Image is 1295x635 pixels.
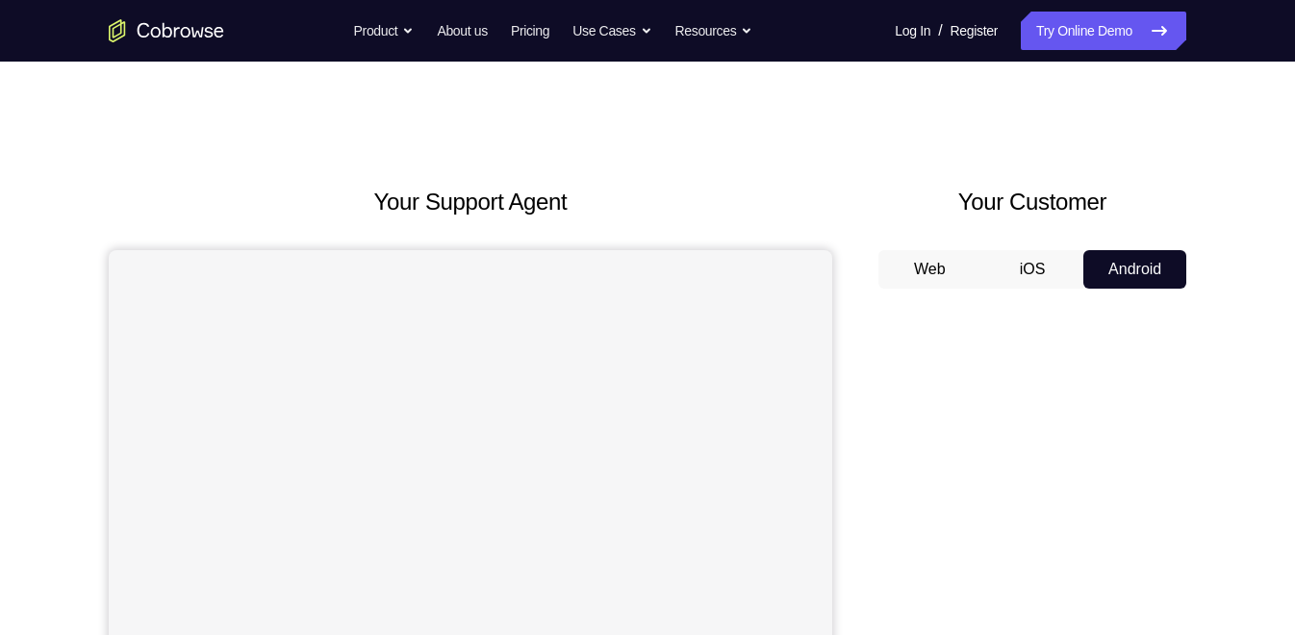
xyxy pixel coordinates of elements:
h2: Your Support Agent [109,185,832,219]
button: iOS [981,250,1084,289]
button: Android [1083,250,1186,289]
a: Log In [895,12,930,50]
a: Go to the home page [109,19,224,42]
button: Use Cases [572,12,651,50]
span: / [938,19,942,42]
a: Pricing [511,12,549,50]
button: Resources [675,12,753,50]
button: Product [354,12,415,50]
a: About us [437,12,487,50]
button: Web [878,250,981,289]
a: Try Online Demo [1021,12,1186,50]
a: Register [951,12,998,50]
h2: Your Customer [878,185,1186,219]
